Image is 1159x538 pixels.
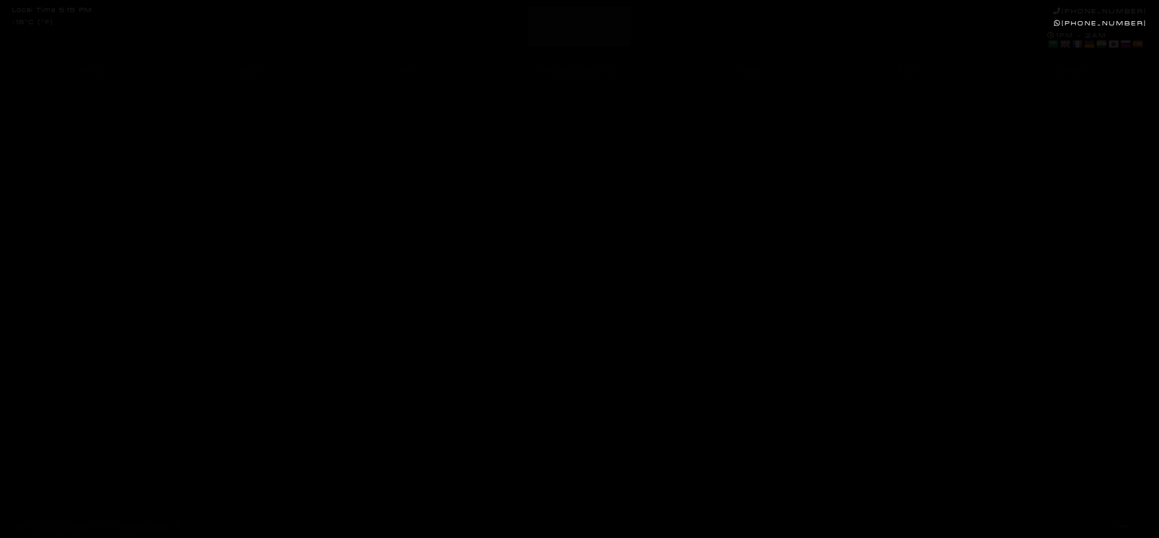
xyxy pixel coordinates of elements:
[1096,39,1106,49] a: Hindi
[670,62,829,78] a: CINEMA
[1053,7,1147,15] a: [PHONE_NUMBER]
[1120,39,1131,49] a: Russian
[121,521,170,531] a: WINKS London
[489,62,671,78] a: MASSAGE COLLECTION
[1047,39,1058,49] a: Arabic
[988,62,1147,78] a: CONTACT
[1132,39,1143,49] a: Spanish
[12,62,171,78] a: HOME
[12,19,53,26] div: -18°C (°F)
[1054,19,1147,27] a: [PHONE_NUMBER]
[34,521,59,531] a: Privacy
[12,7,92,14] div: Local Time 5:15 PM
[12,517,180,536] div: | | | © 2025 |
[330,62,488,78] a: INFO
[1114,524,1129,528] a: Prev
[1047,31,1147,51] div: 1PM - 2AM
[12,521,30,531] a: Legal
[1108,39,1119,49] a: Japanese
[1071,39,1082,49] a: French
[1084,39,1094,49] a: German
[829,62,988,78] a: BLOG
[171,62,330,78] a: ABOUT
[63,521,91,531] a: Sitemap
[1059,39,1070,49] a: English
